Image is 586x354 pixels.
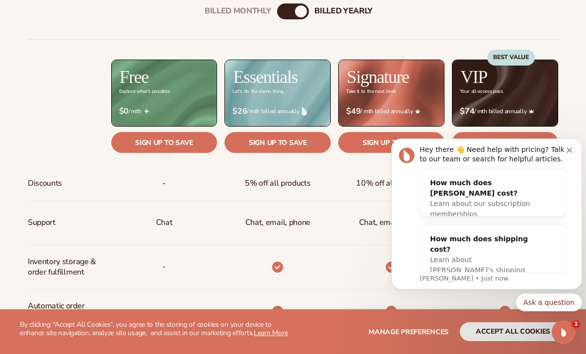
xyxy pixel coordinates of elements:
[112,60,217,126] img: free_bg.png
[162,174,166,193] span: -
[232,89,284,94] div: Let’s do the damn thing.
[162,258,166,276] p: -
[156,213,173,232] p: Chat
[28,174,62,193] span: Discounts
[28,213,56,232] span: Support
[225,60,330,126] img: Essentials_BG_9050f826-5aa9-47d9-a362-757b82c62641.jpg
[245,213,310,232] p: Chat, email, phone
[368,327,448,337] span: Manage preferences
[20,321,293,338] p: By clicking "Accept All Cookies", you agree to the storing of cookies on your device to enhance s...
[460,322,566,341] button: accept all cookies
[232,107,323,116] span: / mth billed annually
[460,89,504,94] div: Your all-access pass.
[359,213,424,232] span: Chat, email, phone
[119,107,129,116] strong: $0
[302,107,307,116] img: drop.png
[254,328,288,338] a: Learn More
[119,89,170,94] div: Explore what's possible.
[460,68,487,86] h2: VIP
[368,322,448,341] button: Manage preferences
[120,68,148,86] h2: Free
[356,174,427,193] span: 10% off all products
[338,132,444,153] a: Sign up to save
[452,60,558,126] img: VIP_BG_199964bd-3653-43bc-8a67-789d2d7717b9.jpg
[144,109,149,114] img: Free_Icon_bb6e7c7e-73f8-44bd-8ed0-223ea0fc522e.png
[28,297,99,326] span: Automatic order payments
[572,320,580,328] span: 1
[346,107,437,116] span: / mth billed annually
[245,174,310,193] span: 5% off all products
[487,50,535,66] div: BEST VALUE
[233,68,297,86] h2: Essentials
[162,302,166,320] span: -
[347,68,409,86] h2: Signature
[28,253,96,282] span: Inventory storage & order fulfillment
[111,132,218,153] a: Sign up to save
[232,107,247,116] strong: $26
[346,107,361,116] strong: $49
[552,320,576,344] iframe: Intercom live chat
[346,89,396,94] div: Take it to the next level.
[339,60,444,126] img: Signature_BG_eeb718c8-65ac-49e3-a4e5-327c6aa73146.jpg
[387,106,586,327] iframe: Intercom notifications message
[314,6,372,16] div: billed Yearly
[119,107,210,116] span: / mth
[224,132,331,153] a: Sign up to save
[205,6,271,16] div: Billed Monthly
